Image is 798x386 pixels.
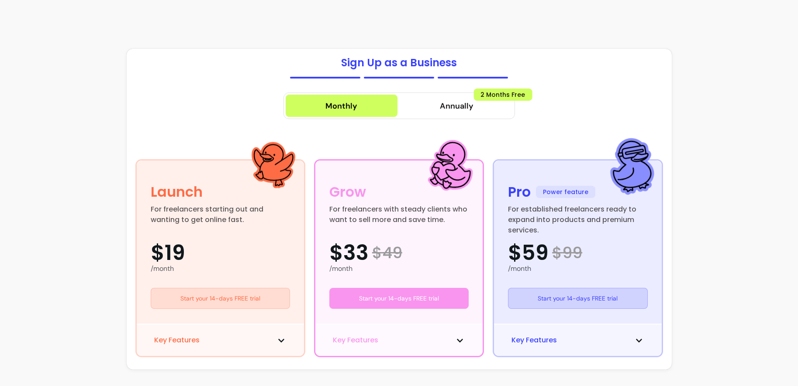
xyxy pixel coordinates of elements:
div: /month [329,263,469,274]
span: Power feature [536,186,595,198]
span: $19 [151,243,185,263]
div: /month [508,263,647,274]
a: Start your 14-days FREE trial [151,288,290,309]
span: Key Features [511,335,557,345]
div: Grow [329,181,366,202]
a: Start your 14-days FREE trial [329,288,469,309]
a: Start your 14-days FREE trial [508,288,647,309]
button: Key Features [511,335,644,345]
span: 2 Months Free [473,89,532,101]
div: Pro [508,181,531,202]
span: $ 99 [552,244,582,262]
button: Key Features [154,335,287,345]
div: For freelancers with steady clients who want to sell more and save time. [329,204,469,225]
span: Annually [440,100,473,112]
span: $59 [508,243,549,263]
span: $33 [329,243,369,263]
div: Monthly [325,100,357,112]
h1: Sign Up as a Business [341,56,457,70]
span: $ 49 [372,244,402,262]
div: Launch [151,181,203,202]
div: For established freelancers ready to expand into products and premium services. [508,204,647,225]
div: /month [151,263,290,274]
div: For freelancers starting out and wanting to get online fast. [151,204,290,225]
span: Key Features [333,335,378,345]
span: Key Features [154,335,200,345]
button: Key Features [333,335,465,345]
